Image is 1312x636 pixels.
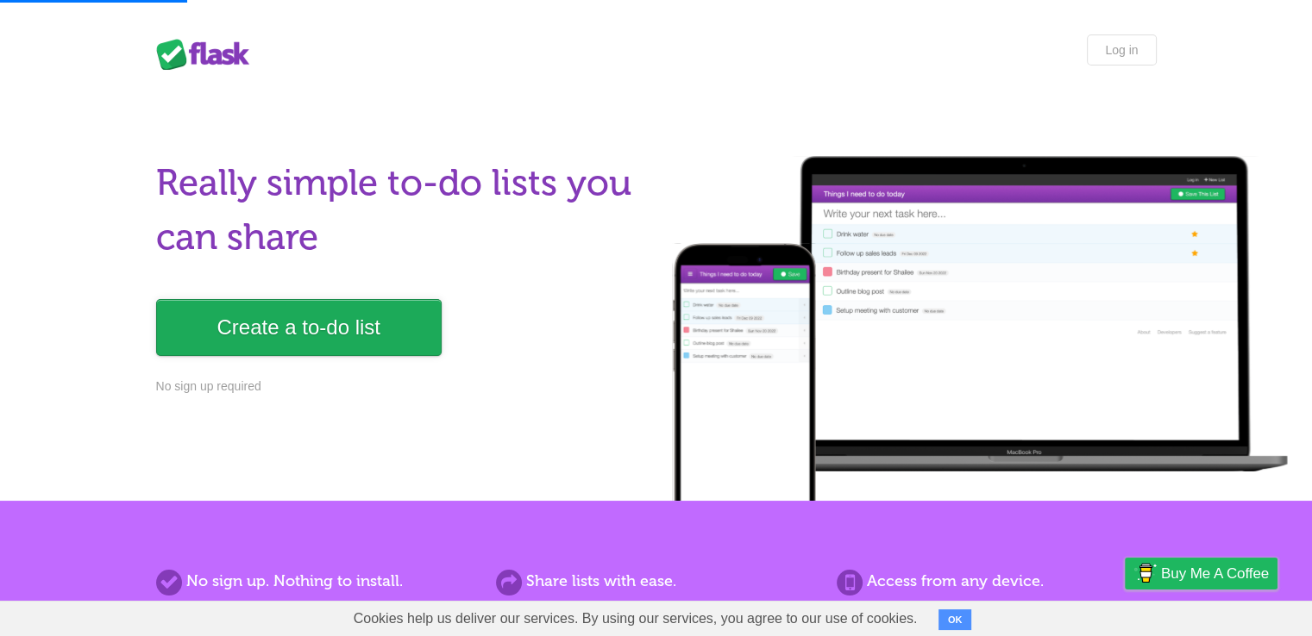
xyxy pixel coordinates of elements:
span: Cookies help us deliver our services. By using our services, you agree to our use of cookies. [336,602,935,636]
a: Create a to-do list [156,299,442,356]
h2: No sign up. Nothing to install. [156,570,475,593]
div: Flask Lists [156,39,260,70]
a: Buy me a coffee [1125,558,1277,589]
button: OK [938,609,972,630]
img: Buy me a coffee [1133,558,1157,588]
h2: Access from any device. [837,570,1156,593]
h1: Really simple to-do lists you can share [156,156,646,265]
a: Log in [1087,34,1156,65]
h2: Share lists with ease. [496,570,815,593]
p: No sign up required [156,377,646,396]
span: Buy me a coffee [1161,558,1269,589]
